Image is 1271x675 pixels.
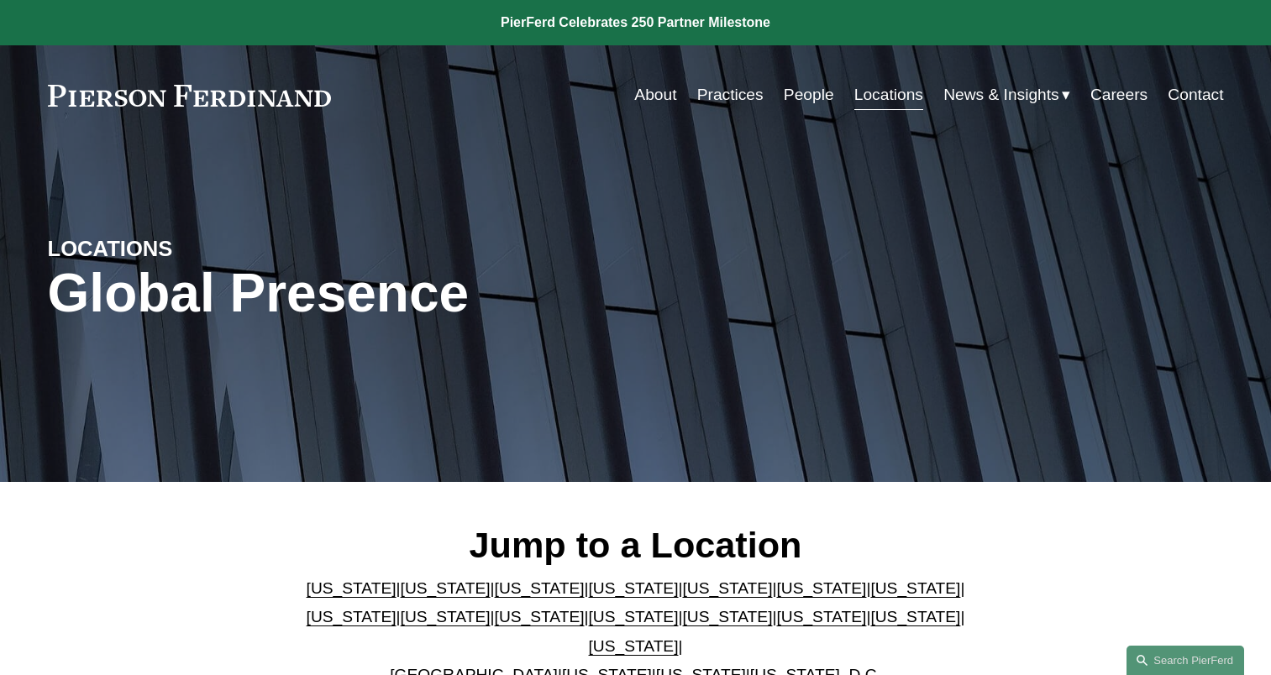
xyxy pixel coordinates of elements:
a: [US_STATE] [307,579,397,597]
a: [US_STATE] [401,579,491,597]
h2: Jump to a Location [292,523,979,567]
a: [US_STATE] [589,637,679,655]
a: Contact [1168,79,1223,111]
a: [US_STATE] [776,579,866,597]
a: [US_STATE] [589,579,679,597]
a: [US_STATE] [870,579,960,597]
h4: LOCATIONS [48,235,342,262]
a: [US_STATE] [307,608,397,625]
a: About [634,79,676,111]
a: [US_STATE] [495,579,585,597]
a: [US_STATE] [682,579,772,597]
a: [US_STATE] [589,608,679,625]
a: [US_STATE] [682,608,772,625]
a: [US_STATE] [401,608,491,625]
a: Search this site [1127,646,1244,675]
a: [US_STATE] [870,608,960,625]
a: People [784,79,834,111]
a: [US_STATE] [776,608,866,625]
span: News & Insights [943,81,1059,110]
a: Practices [697,79,764,111]
a: Careers [1090,79,1148,111]
a: Locations [854,79,923,111]
a: folder dropdown [943,79,1070,111]
a: [US_STATE] [495,608,585,625]
h1: Global Presence [48,263,832,324]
